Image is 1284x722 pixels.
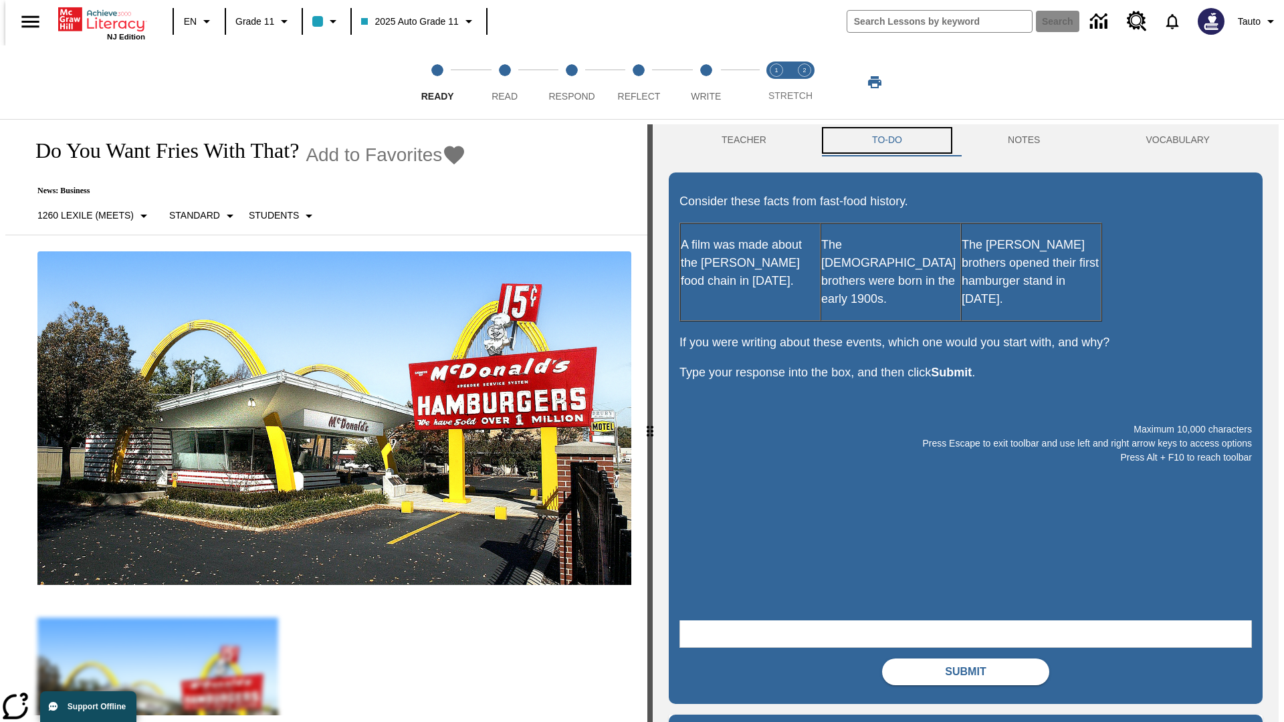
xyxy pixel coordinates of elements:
[107,33,145,41] span: NJ Edition
[164,204,243,228] button: Scaffolds, Standard
[235,15,274,29] span: Grade 11
[11,2,50,41] button: Open side menu
[1190,4,1233,39] button: Select a new avatar
[5,124,647,715] div: reading
[178,9,221,33] button: Language: EN, Select a language
[68,702,126,711] span: Support Offline
[356,9,481,33] button: Class: 2025 Auto Grade 11, Select your class
[882,658,1049,685] button: Submit
[847,11,1032,32] input: search field
[1198,8,1224,35] img: Avatar
[230,9,298,33] button: Grade: Grade 11, Select a grade
[774,67,778,74] text: 1
[548,91,595,102] span: Respond
[21,138,299,163] h1: Do You Want Fries With That?
[40,691,136,722] button: Support Offline
[785,45,824,119] button: Stretch Respond step 2 of 2
[679,334,1252,352] p: If you were writing about these events, which one would you start with, and why?
[955,124,1093,156] button: NOTES
[306,144,442,166] span: Add to Favorites
[768,90,813,101] span: STRETCH
[5,11,195,23] body: Maximum 10,000 characters Press Escape to exit toolbar and use left and right arrow keys to acces...
[669,124,819,156] button: Teacher
[184,15,197,29] span: EN
[819,124,955,156] button: TO-DO
[667,45,745,119] button: Write step 5 of 5
[58,5,145,41] div: Home
[802,67,806,74] text: 2
[757,45,796,119] button: Stretch Read step 1 of 2
[681,236,820,290] p: A film was made about the [PERSON_NAME] food chain in [DATE].
[679,451,1252,465] p: Press Alt + F10 to reach toolbar
[32,204,157,228] button: Select Lexile, 1260 Lexile (Meets)
[1238,15,1261,29] span: Tauto
[169,209,220,223] p: Standard
[306,143,466,166] button: Add to Favorites - Do You Want Fries With That?
[962,236,1101,308] p: The [PERSON_NAME] brothers opened their first hamburger stand in [DATE].
[653,124,1279,722] div: activity
[821,236,960,308] p: The [DEMOGRAPHIC_DATA] brothers were born in the early 1900s.
[1155,4,1190,39] a: Notifications
[669,124,1263,156] div: Instructional Panel Tabs
[679,437,1252,451] p: Press Escape to exit toolbar and use left and right arrow keys to access options
[37,251,631,586] img: One of the first McDonald's stores, with the iconic red sign and golden arches.
[679,193,1252,211] p: Consider these facts from fast-food history.
[361,15,458,29] span: 2025 Auto Grade 11
[21,186,466,196] p: News: Business
[931,366,972,379] strong: Submit
[1233,9,1284,33] button: Profile/Settings
[618,91,661,102] span: Reflect
[1082,3,1119,40] a: Data Center
[600,45,677,119] button: Reflect step 4 of 5
[691,91,721,102] span: Write
[647,124,653,722] div: Press Enter or Spacebar and then press right and left arrow keys to move the slider
[679,364,1252,382] p: Type your response into the box, and then click .
[249,209,299,223] p: Students
[492,91,518,102] span: Read
[465,45,543,119] button: Read step 2 of 5
[679,423,1252,437] p: Maximum 10,000 characters
[399,45,476,119] button: Ready step 1 of 5
[1093,124,1263,156] button: VOCABULARY
[421,91,454,102] span: Ready
[1119,3,1155,39] a: Resource Center, Will open in new tab
[853,70,896,94] button: Print
[243,204,322,228] button: Select Student
[533,45,611,119] button: Respond step 3 of 5
[37,209,134,223] p: 1260 Lexile (Meets)
[307,9,346,33] button: Class color is light blue. Change class color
